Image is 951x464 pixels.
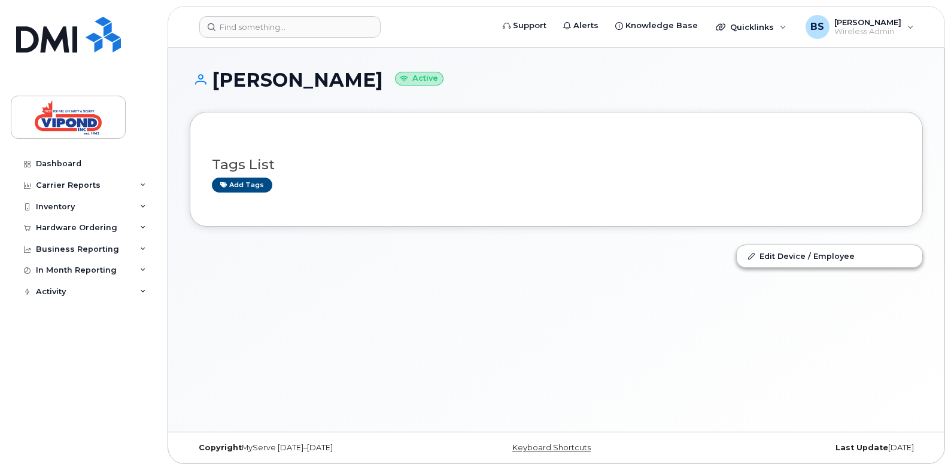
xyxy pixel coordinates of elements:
small: Active [395,72,443,86]
a: Keyboard Shortcuts [512,443,591,452]
strong: Last Update [835,443,888,452]
h3: Tags List [212,157,901,172]
div: MyServe [DATE]–[DATE] [190,443,434,453]
strong: Copyright [199,443,242,452]
a: Edit Device / Employee [737,245,922,267]
div: [DATE] [679,443,923,453]
a: Add tags [212,178,272,193]
h1: [PERSON_NAME] [190,69,923,90]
